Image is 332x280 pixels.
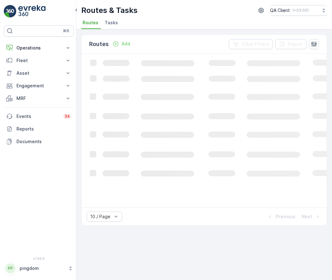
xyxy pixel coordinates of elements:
button: Asset [4,67,74,79]
button: Fleet [4,54,74,67]
p: Next [302,213,312,220]
button: Operations [4,42,74,54]
p: Documents [16,138,71,145]
p: Previous [276,213,295,220]
p: 34 [65,114,70,119]
button: Add [110,40,133,48]
p: MRF [16,95,61,102]
p: Asset [16,70,61,76]
button: Clear Filters [229,39,273,49]
button: Export [275,39,306,49]
p: Routes [89,40,109,49]
div: PP [5,263,15,273]
button: Engagement [4,79,74,92]
p: pingdom [20,265,65,271]
p: Operations [16,45,61,51]
button: QA Client(+03:00) [270,5,327,16]
p: Clear Filters [242,41,269,47]
button: PPpingdom [4,262,74,275]
p: Reports [16,126,71,132]
span: Tasks [105,20,118,26]
button: Previous [266,213,296,220]
p: Engagement [16,83,61,89]
p: Routes & Tasks [81,5,138,15]
p: ( +03:00 ) [292,8,309,13]
img: logo [4,5,16,18]
a: Events34 [4,110,74,123]
p: ⌘B [63,28,69,33]
span: v 1.50.3 [4,257,74,260]
button: Next [301,213,322,220]
p: Export [288,41,303,47]
button: MRF [4,92,74,105]
p: QA Client [270,7,290,14]
p: Fleet [16,57,61,64]
p: Add [121,41,130,47]
img: logo_light-DOdMpM7g.png [18,5,46,18]
a: Documents [4,135,74,148]
a: Reports [4,123,74,135]
span: Routes [83,20,98,26]
p: Events [16,113,59,120]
